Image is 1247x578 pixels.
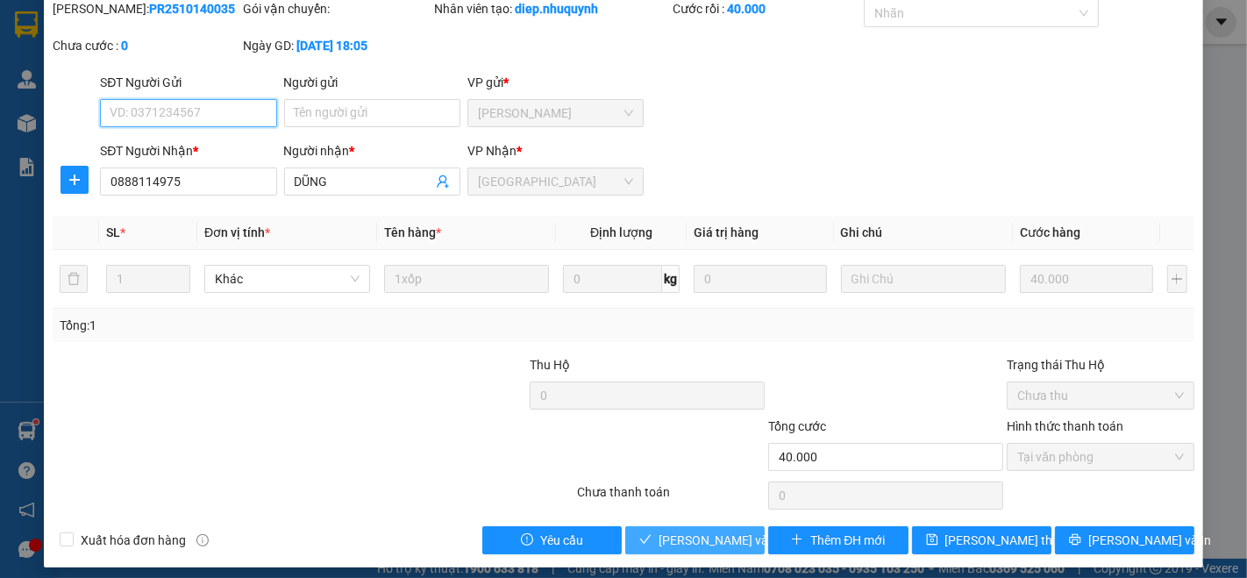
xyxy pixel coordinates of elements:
[530,358,570,372] span: Thu Hộ
[1167,265,1188,293] button: plus
[106,225,120,239] span: SL
[60,316,482,335] div: Tổng: 1
[1088,531,1211,550] span: [PERSON_NAME] và In
[1007,419,1123,433] label: Hình thức thanh toán
[196,534,209,546] span: info-circle
[1020,265,1152,293] input: 0
[768,419,826,433] span: Tổng cước
[204,225,270,239] span: Đơn vị tính
[53,36,240,55] div: Chưa cước :
[540,531,583,550] span: Yêu cầu
[841,265,1007,293] input: Ghi Chú
[662,265,680,293] span: kg
[727,2,766,16] b: 40.000
[694,265,826,293] input: 0
[834,216,1014,250] th: Ghi chú
[74,531,193,550] span: Xuất hóa đơn hàng
[467,144,517,158] span: VP Nhận
[284,73,460,92] div: Người gửi
[791,533,803,547] span: plus
[1055,526,1194,554] button: printer[PERSON_NAME] và In
[768,526,908,554] button: plusThêm ĐH mới
[384,225,441,239] span: Tên hàng
[1020,225,1080,239] span: Cước hàng
[945,531,1086,550] span: [PERSON_NAME] thay đổi
[60,265,88,293] button: delete
[576,482,767,513] div: Chưa thanh toán
[482,526,622,554] button: exclamation-circleYêu cầu
[436,175,450,189] span: user-add
[384,265,550,293] input: VD: Bàn, Ghế
[149,2,235,16] b: PR2510140035
[912,526,1051,554] button: save[PERSON_NAME] thay đổi
[244,36,431,55] div: Ngày GD:
[478,100,633,126] span: Phan Rang
[478,168,633,195] span: Sài Gòn
[810,531,885,550] span: Thêm ĐH mới
[284,141,460,161] div: Người nhận
[590,225,652,239] span: Định lượng
[121,39,128,53] b: 0
[297,39,368,53] b: [DATE] 18:05
[659,531,827,550] span: [PERSON_NAME] và Giao hàng
[926,533,938,547] span: save
[467,73,644,92] div: VP gửi
[694,225,759,239] span: Giá trị hàng
[1069,533,1081,547] span: printer
[1017,382,1184,409] span: Chưa thu
[1007,355,1194,375] div: Trạng thái Thu Hộ
[61,166,89,194] button: plus
[515,2,598,16] b: diep.nhuquynh
[1017,444,1184,470] span: Tại văn phòng
[100,73,276,92] div: SĐT Người Gửi
[639,533,652,547] span: check
[215,266,360,292] span: Khác
[625,526,765,554] button: check[PERSON_NAME] và Giao hàng
[61,173,88,187] span: plus
[521,533,533,547] span: exclamation-circle
[100,141,276,161] div: SĐT Người Nhận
